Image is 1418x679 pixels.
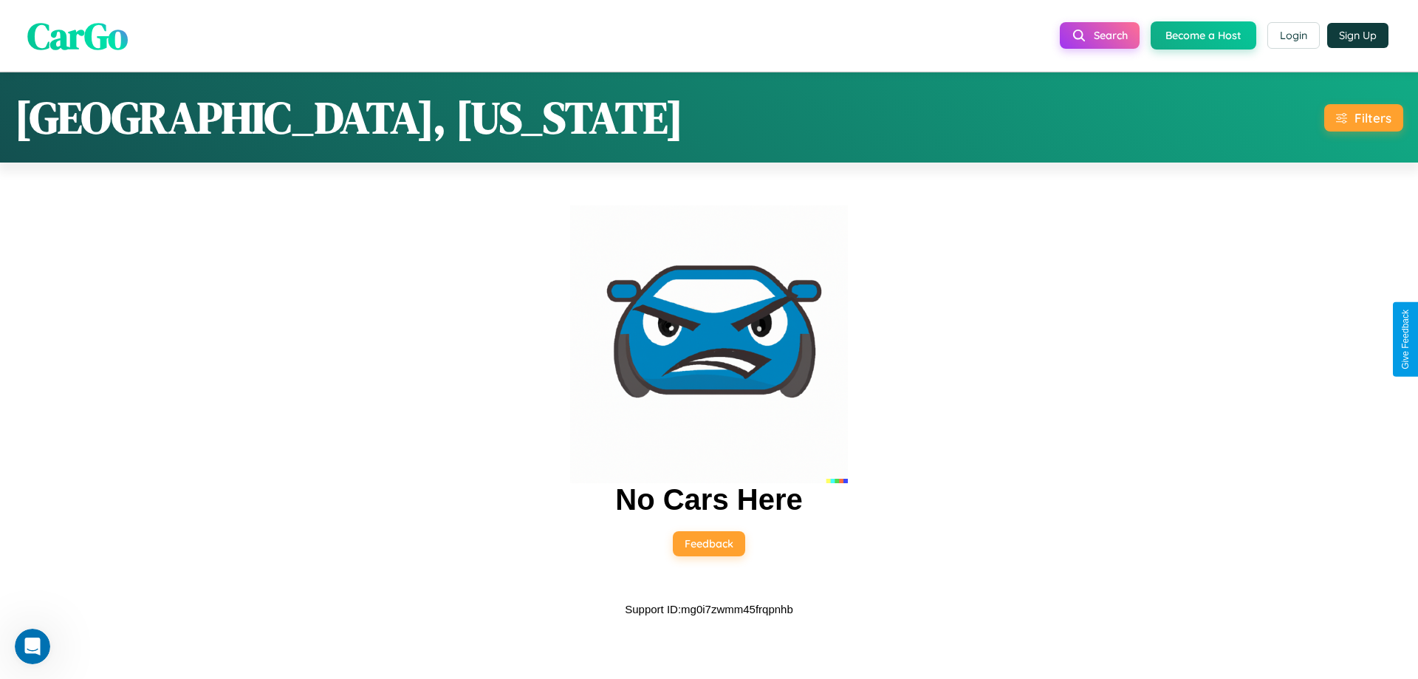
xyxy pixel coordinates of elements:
img: car [570,205,848,483]
iframe: Intercom live chat [15,629,50,664]
button: Sign Up [1327,23,1388,48]
span: CarGo [27,10,128,61]
div: Filters [1354,110,1391,126]
button: Feedback [673,531,745,556]
button: Become a Host [1151,21,1256,50]
div: Give Feedback [1400,310,1411,369]
button: Search [1060,22,1140,49]
p: Support ID: mg0i7zwmm45frqpnhb [625,599,793,619]
h2: No Cars Here [615,483,802,516]
button: Filters [1324,104,1403,132]
span: Search [1094,29,1128,42]
h1: [GEOGRAPHIC_DATA], [US_STATE] [15,87,683,148]
button: Login [1267,22,1320,49]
